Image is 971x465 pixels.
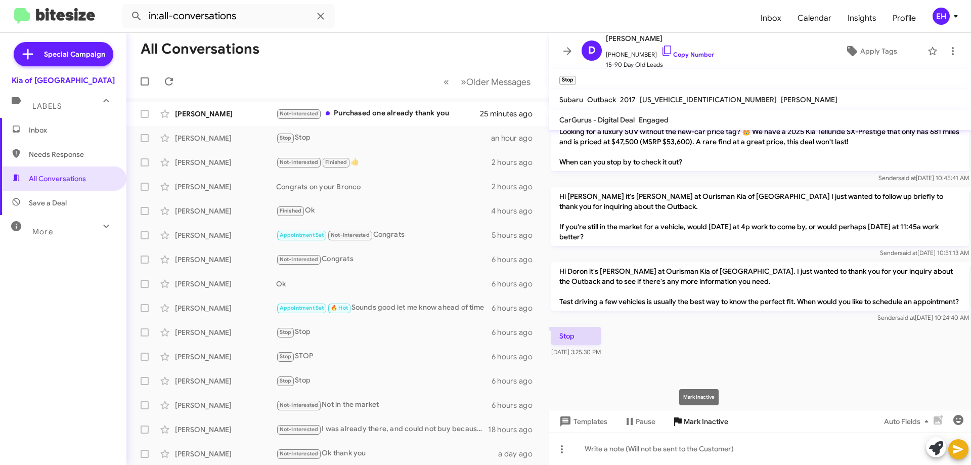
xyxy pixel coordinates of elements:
[276,279,492,289] div: Ok
[280,305,324,311] span: Appointment Set
[860,42,897,60] span: Apply Tags
[331,232,370,238] span: Not-Interested
[551,327,601,345] p: Stop
[781,95,837,104] span: [PERSON_NAME]
[175,449,276,459] div: [PERSON_NAME]
[557,412,607,431] span: Templates
[12,75,115,86] div: Kia of [GEOGRAPHIC_DATA]
[29,198,67,208] span: Save a Deal
[280,159,319,165] span: Not-Interested
[437,71,455,92] button: Previous
[884,412,933,431] span: Auto Fields
[276,326,492,338] div: Stop
[933,8,950,25] div: EH
[276,205,491,217] div: Ok
[276,132,491,144] div: Stop
[175,376,276,386] div: [PERSON_NAME]
[175,303,276,313] div: [PERSON_NAME]
[276,253,492,265] div: Congrats
[276,108,480,119] div: Purchased one already thank you
[606,45,714,60] span: [PHONE_NUMBER]
[606,32,714,45] span: [PERSON_NAME]
[32,227,53,236] span: More
[551,262,969,311] p: Hi Doron it's [PERSON_NAME] at Ourisman Kia of [GEOGRAPHIC_DATA]. I just wanted to thank you for ...
[588,43,596,59] span: D
[175,206,276,216] div: [PERSON_NAME]
[878,174,969,182] span: Sender [DATE] 10:45:41 AM
[789,4,840,33] a: Calendar
[280,329,292,335] span: Stop
[498,449,541,459] div: a day ago
[438,71,537,92] nav: Page navigation example
[175,133,276,143] div: [PERSON_NAME]
[280,402,319,408] span: Not-Interested
[880,249,969,257] span: Sender [DATE] 10:51:13 AM
[664,412,736,431] button: Mark Inactive
[492,230,541,240] div: 5 hours ago
[29,174,86,184] span: All Conversations
[455,71,537,92] button: Next
[551,92,969,171] p: Hi [PERSON_NAME] it's [PERSON_NAME], Internet Director at Ourisman Kia of [GEOGRAPHIC_DATA]. Than...
[679,389,719,405] div: Mark Inactive
[280,110,319,117] span: Not-Interested
[491,206,541,216] div: 4 hours ago
[492,327,541,337] div: 6 hours ago
[876,412,941,431] button: Auto Fields
[897,314,915,321] span: said at
[141,41,259,57] h1: All Conversations
[444,75,449,88] span: «
[639,115,669,124] span: Engaged
[175,279,276,289] div: [PERSON_NAME]
[175,425,276,435] div: [PERSON_NAME]
[661,51,714,58] a: Copy Number
[331,305,348,311] span: 🔥 Hot
[587,95,616,104] span: Outback
[175,182,276,192] div: [PERSON_NAME]
[280,353,292,360] span: Stop
[549,412,615,431] button: Templates
[122,4,335,28] input: Search
[640,95,777,104] span: [US_VEHICLE_IDENTIFICATION_NUMBER]
[175,255,276,265] div: [PERSON_NAME]
[924,8,960,25] button: EH
[29,149,115,159] span: Needs Response
[488,425,541,435] div: 18 hours ago
[840,4,885,33] a: Insights
[276,351,492,362] div: STOP
[885,4,924,33] span: Profile
[492,255,541,265] div: 6 hours ago
[559,95,583,104] span: Subaru
[753,4,789,33] a: Inbox
[280,256,319,263] span: Not-Interested
[492,352,541,362] div: 6 hours ago
[280,377,292,384] span: Stop
[492,303,541,313] div: 6 hours ago
[559,76,576,85] small: Stop
[280,232,324,238] span: Appointment Set
[276,302,492,314] div: Sounds good let me know ahead of time
[606,60,714,70] span: 15-90 Day Old Leads
[276,156,492,168] div: 👍
[877,314,969,321] span: Sender [DATE] 10:24:40 AM
[492,182,541,192] div: 2 hours ago
[276,375,492,387] div: Stop
[492,279,541,289] div: 6 hours ago
[175,327,276,337] div: [PERSON_NAME]
[280,426,319,433] span: Not-Interested
[276,424,488,435] div: I was already there, and could not buy because of no down payment and no equity in my car
[44,49,105,59] span: Special Campaign
[492,157,541,167] div: 2 hours ago
[898,174,916,182] span: said at
[551,348,601,356] span: [DATE] 3:25:30 PM
[620,95,636,104] span: 2017
[636,412,655,431] span: Pause
[559,115,635,124] span: CarGurus - Digital Deal
[900,249,917,257] span: said at
[466,76,531,88] span: Older Messages
[684,412,728,431] span: Mark Inactive
[276,229,492,241] div: Congrats
[325,159,347,165] span: Finished
[492,376,541,386] div: 6 hours ago
[280,135,292,141] span: Stop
